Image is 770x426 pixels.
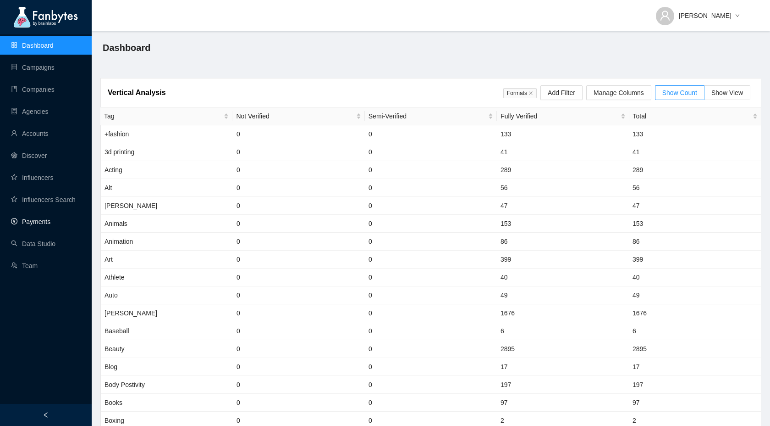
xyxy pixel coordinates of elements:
[101,125,233,143] td: +fashion
[497,179,629,197] td: 56
[629,358,761,376] td: 17
[11,262,38,269] a: usergroup-addTeam
[11,42,54,49] a: appstoreDashboard
[101,233,233,251] td: Animation
[101,304,233,322] td: [PERSON_NAME]
[548,88,575,98] span: Add Filter
[101,286,233,304] td: Auto
[233,269,365,286] td: 0
[497,161,629,179] td: 289
[497,394,629,412] td: 97
[594,88,644,98] span: Manage Columns
[101,251,233,269] td: Art
[629,179,761,197] td: 56
[679,11,731,21] span: [PERSON_NAME]
[629,394,761,412] td: 97
[11,152,47,159] a: radar-chartDiscover
[497,376,629,394] td: 197
[629,286,761,304] td: 49
[660,10,671,21] span: user
[101,358,233,376] td: Blog
[233,233,365,251] td: 0
[365,161,497,179] td: 0
[233,376,365,394] td: 0
[365,322,497,340] td: 0
[11,240,55,247] a: searchData Studio
[629,322,761,340] td: 6
[633,111,751,121] span: Total
[629,197,761,215] td: 47
[365,233,497,251] td: 0
[365,179,497,197] td: 0
[497,304,629,322] td: 1676
[101,322,233,340] td: Baseball
[232,107,364,125] th: Not Verified
[104,111,222,121] span: Tag
[233,161,365,179] td: 0
[528,91,533,95] span: close
[497,286,629,304] td: 49
[236,111,354,121] span: Not Verified
[500,111,618,121] span: Fully Verified
[586,85,651,100] button: Manage Columns
[233,358,365,376] td: 0
[101,269,233,286] td: Athlete
[649,5,747,19] button: [PERSON_NAME]down
[497,358,629,376] td: 17
[233,340,365,358] td: 0
[101,394,233,412] td: Books
[629,161,761,179] td: 289
[101,161,233,179] td: Acting
[365,197,497,215] td: 0
[233,286,365,304] td: 0
[629,107,761,125] th: Total
[101,179,233,197] td: Alt
[540,85,583,100] button: Add Filter
[497,322,629,340] td: 6
[368,111,486,121] span: Semi-Verified
[497,107,629,125] th: Fully Verified
[629,304,761,322] td: 1676
[629,125,761,143] td: 133
[11,196,76,203] a: starInfluencers Search
[662,89,697,96] span: Show Count
[11,218,50,225] a: pay-circlePayments
[629,143,761,161] td: 41
[629,376,761,394] td: 197
[497,215,629,233] td: 153
[233,143,365,161] td: 0
[108,87,166,98] article: Vertical Analysis
[101,197,233,215] td: [PERSON_NAME]
[233,125,365,143] td: 0
[233,322,365,340] td: 0
[497,143,629,161] td: 41
[365,269,497,286] td: 0
[365,107,497,125] th: Semi-Verified
[503,88,537,98] span: Formats
[233,394,365,412] td: 0
[365,143,497,161] td: 0
[11,130,49,137] a: userAccounts
[11,64,55,71] a: databaseCampaigns
[711,89,743,96] span: Show View
[11,174,53,181] a: starInfluencers
[629,251,761,269] td: 399
[101,376,233,394] td: Body Postivity
[629,340,761,358] td: 2895
[497,251,629,269] td: 399
[735,13,740,19] span: down
[629,269,761,286] td: 40
[497,269,629,286] td: 40
[233,251,365,269] td: 0
[497,125,629,143] td: 133
[233,304,365,322] td: 0
[365,376,497,394] td: 0
[365,340,497,358] td: 0
[101,340,233,358] td: Beauty
[629,215,761,233] td: 153
[11,86,55,93] a: bookCompanies
[497,197,629,215] td: 47
[233,197,365,215] td: 0
[101,215,233,233] td: Animals
[365,251,497,269] td: 0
